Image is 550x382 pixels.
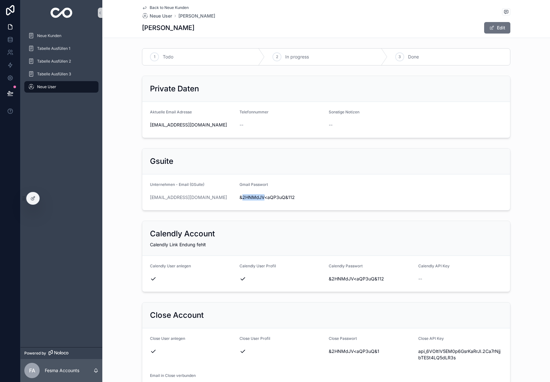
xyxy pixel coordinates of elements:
[150,229,215,239] h2: Calendly Account
[37,72,71,77] span: Tabelle Ausfüllen 3
[240,110,269,114] span: Telefonnummer
[240,122,243,128] span: --
[45,367,79,374] p: Fesma Accounts
[150,182,204,187] span: Unternehmen - Email (GSuite)
[24,43,98,54] a: Tabelle Ausfüllen 1
[418,264,450,268] span: Calendly API Key
[150,84,199,94] h2: Private Daten
[329,264,363,268] span: Calendly Passwort
[20,26,102,101] div: scrollable content
[37,84,56,89] span: Neue User
[150,310,204,320] h2: Close Account
[37,59,71,64] span: Tabelle Ausfüllen 2
[418,348,503,361] span: api_6VOltIV5EM0p6GsrKaRrJI.2Ca7rNjjbTESt4LQ5dLR3s
[418,276,422,282] span: --
[150,264,191,268] span: Calendly User anlegen
[329,336,357,341] span: Close Passwort
[150,194,227,201] a: [EMAIL_ADDRESS][DOMAIN_NAME]
[24,56,98,67] a: Tabelle Ausfüllen 2
[29,367,35,374] span: FA
[51,8,73,18] img: App logo
[142,5,189,10] a: Back to Neue Kunden
[150,13,172,19] span: Neue User
[20,347,102,359] a: Powered by
[150,110,192,114] span: Aktuelle Email Adresse
[329,276,413,282] span: &2HNMdJV<aQP3uQ&112
[329,110,359,114] span: Sonstige Notizen
[24,351,46,356] span: Powered by
[240,336,270,341] span: Close User Profil
[150,122,234,128] span: [EMAIL_ADDRESS][DOMAIN_NAME]
[150,373,196,378] span: Email in Close verbunden
[408,54,419,60] span: Done
[150,336,185,341] span: Close User anlegen
[37,33,61,38] span: Neue Kunden
[37,46,70,51] span: Tabelle Ausfüllen 1
[24,30,98,42] a: Neue Kunden
[178,13,215,19] a: [PERSON_NAME]
[150,156,173,166] h2: Gsuite
[240,264,276,268] span: Calendly User Profil
[154,54,155,59] span: 1
[163,54,173,60] span: Todo
[142,23,194,32] h1: [PERSON_NAME]
[240,182,268,187] span: Gmail Passwort
[24,81,98,93] a: Neue User
[142,13,172,19] a: Neue User
[418,336,444,341] span: Close API Key
[240,194,324,201] span: &2HNMdJV<aQP3uQ&112
[484,22,510,34] button: Edit
[276,54,278,59] span: 2
[329,348,413,355] span: &2HNMdJV<aQP3uQ&1
[285,54,309,60] span: In progress
[24,68,98,80] a: Tabelle Ausfüllen 3
[150,242,206,247] span: Calendly Link Endung fehlt
[398,54,401,59] span: 3
[329,122,333,128] span: --
[150,5,189,10] span: Back to Neue Kunden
